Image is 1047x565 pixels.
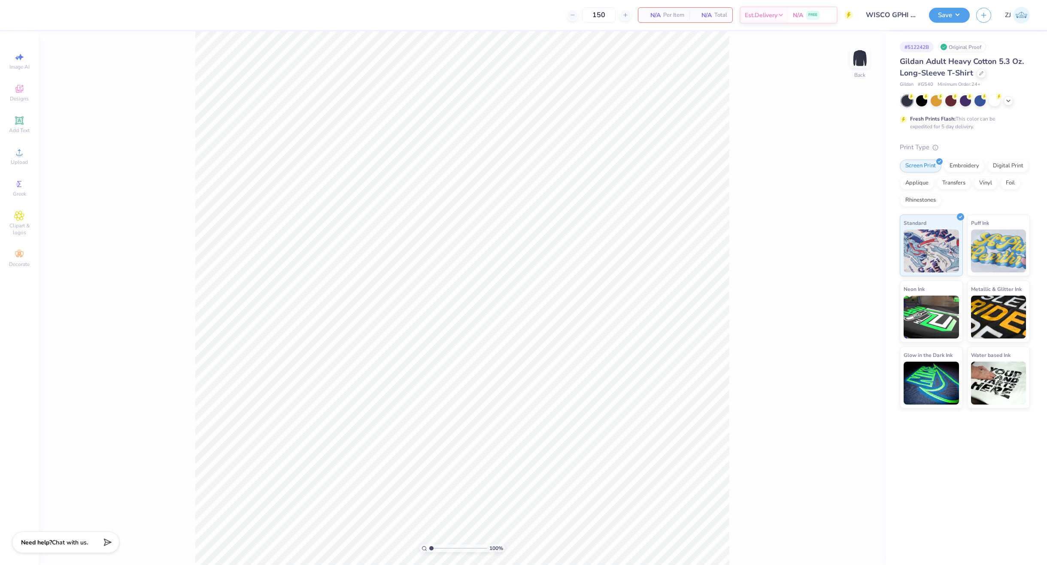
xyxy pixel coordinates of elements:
div: Digital Print [987,160,1029,172]
span: Gildan Adult Heavy Cotton 5.3 Oz. Long-Sleeve T-Shirt [900,56,1024,78]
strong: Fresh Prints Flash: [910,115,956,122]
input: Untitled Design [859,6,923,24]
img: Puff Ink [971,230,1026,272]
span: Metallic & Glitter Ink [971,284,1022,293]
span: Minimum Order: 24 + [938,81,980,88]
img: Metallic & Glitter Ink [971,296,1026,338]
div: Original Proof [938,42,986,52]
div: # 512242B [900,42,934,52]
span: Designs [10,95,29,102]
img: Water based Ink [971,362,1026,405]
span: Upload [11,159,28,166]
div: Rhinestones [900,194,941,207]
div: Transfers [937,177,971,190]
span: Standard [904,218,926,227]
input: – – [582,7,616,23]
span: Est. Delivery [745,11,777,20]
span: # G540 [918,81,933,88]
span: Image AI [9,63,30,70]
div: Foil [1000,177,1020,190]
span: N/A [695,11,712,20]
span: Glow in the Dark Ink [904,350,953,360]
div: Print Type [900,142,1030,152]
span: Add Text [9,127,30,134]
span: Gildan [900,81,913,88]
img: Neon Ink [904,296,959,338]
a: ZJ [1005,7,1030,24]
span: 100 % [489,544,503,552]
span: Clipart & logos [4,222,34,236]
div: Embroidery [944,160,985,172]
span: FREE [808,12,817,18]
img: Zhor Junavee Antocan [1013,7,1030,24]
strong: Need help? [21,538,52,547]
img: Glow in the Dark Ink [904,362,959,405]
div: Back [854,71,865,79]
div: Applique [900,177,934,190]
span: Puff Ink [971,218,989,227]
span: N/A [643,11,661,20]
span: Decorate [9,261,30,268]
img: Back [851,50,868,67]
div: Vinyl [974,177,998,190]
span: Total [714,11,727,20]
span: Per Item [663,11,684,20]
img: Standard [904,230,959,272]
span: Neon Ink [904,284,925,293]
span: N/A [793,11,803,20]
span: Chat with us. [52,538,88,547]
span: ZJ [1005,10,1011,20]
span: Water based Ink [971,350,1011,360]
div: This color can be expedited for 5 day delivery. [910,115,1016,130]
span: Greek [13,190,26,197]
button: Save [929,8,970,23]
div: Screen Print [900,160,941,172]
